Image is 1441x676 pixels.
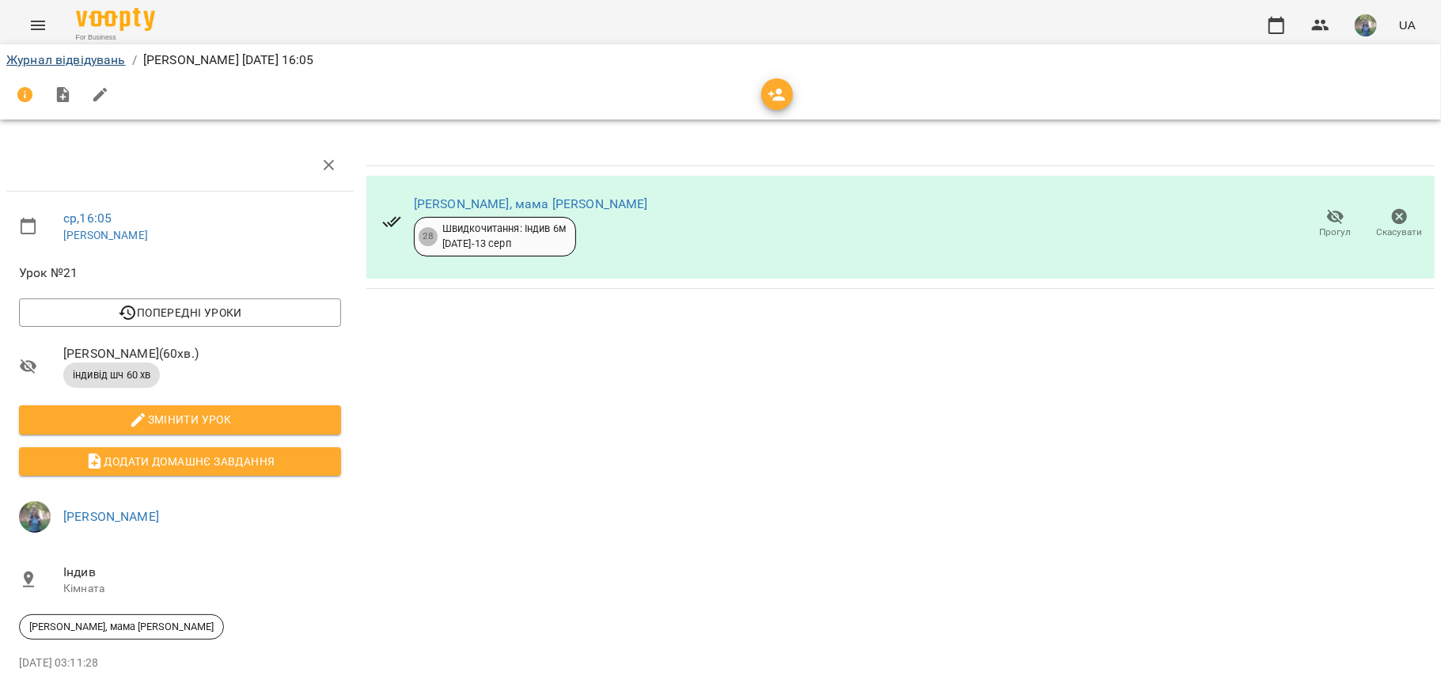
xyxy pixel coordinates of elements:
span: Скасувати [1377,226,1423,239]
span: [PERSON_NAME], мама [PERSON_NAME] [20,620,223,634]
div: [PERSON_NAME], мама [PERSON_NAME] [19,614,224,640]
span: індивід шч 60 хв [63,368,160,382]
div: 28 [419,227,438,246]
p: [DATE] 03:11:28 [19,655,341,671]
a: [PERSON_NAME] [63,229,148,241]
span: Урок №21 [19,264,341,283]
button: Menu [19,6,57,44]
button: Попередні уроки [19,298,341,327]
li: / [132,51,137,70]
span: UA [1399,17,1416,33]
a: ср , 16:05 [63,211,112,226]
button: Додати домашнє завдання [19,447,341,476]
a: [PERSON_NAME], мама [PERSON_NAME] [414,196,648,211]
span: Індив [63,563,341,582]
p: Кімната [63,581,341,597]
span: Змінити урок [32,410,328,429]
nav: breadcrumb [6,51,1435,70]
span: Прогул [1320,226,1352,239]
div: Швидкочитання: Індив 6м [DATE] - 13 серп [442,222,566,251]
img: de1e453bb906a7b44fa35c1e57b3518e.jpg [1355,14,1377,36]
a: [PERSON_NAME] [63,509,159,524]
span: Додати домашнє завдання [32,452,328,471]
button: Змінити урок [19,405,341,434]
span: [PERSON_NAME] ( 60 хв. ) [63,344,341,363]
a: Журнал відвідувань [6,52,126,67]
button: UA [1393,10,1422,40]
button: Прогул [1303,202,1367,246]
img: de1e453bb906a7b44fa35c1e57b3518e.jpg [19,501,51,533]
p: [PERSON_NAME] [DATE] 16:05 [143,51,314,70]
img: Voopty Logo [76,8,155,31]
span: Попередні уроки [32,303,328,322]
button: Скасувати [1367,202,1432,246]
span: For Business [76,32,155,43]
